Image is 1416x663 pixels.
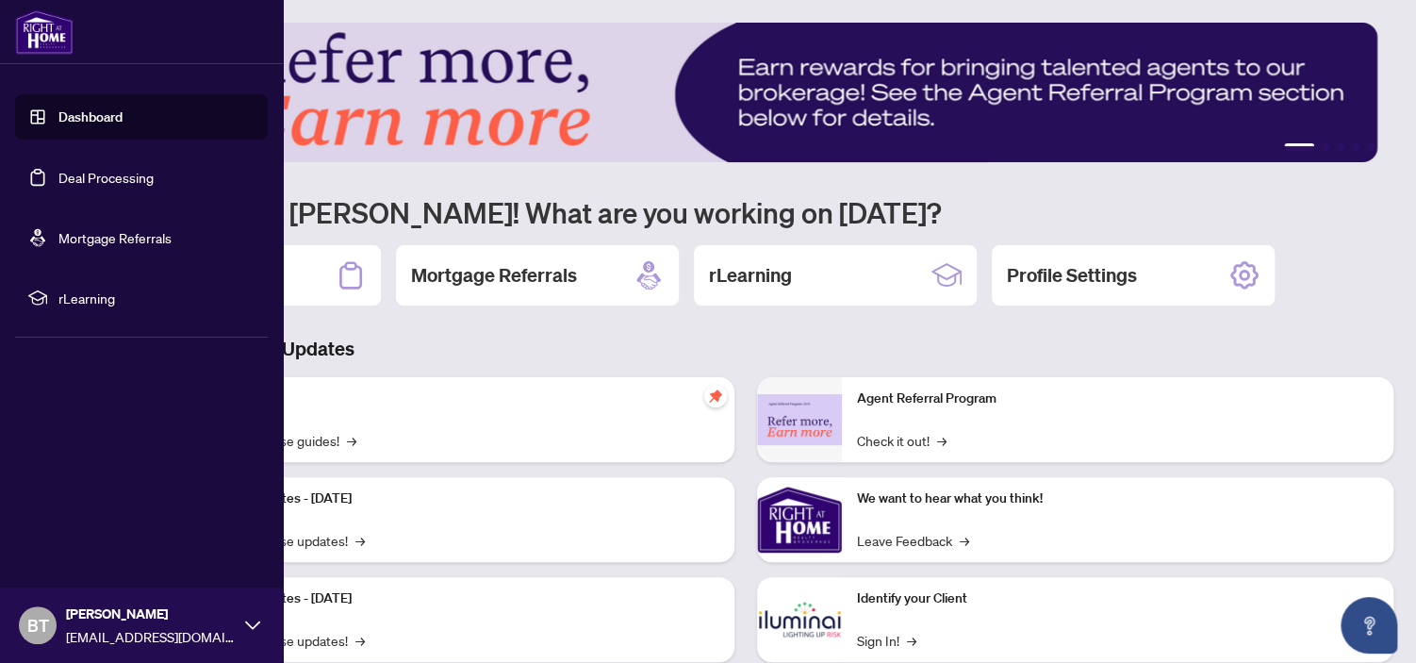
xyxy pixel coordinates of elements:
[355,530,365,551] span: →
[58,229,172,246] a: Mortgage Referrals
[857,530,969,551] a: Leave Feedback→
[757,394,842,446] img: Agent Referral Program
[757,477,842,562] img: We want to hear what you think!
[58,108,123,125] a: Dashboard
[1341,597,1397,654] button: Open asap
[960,530,969,551] span: →
[411,262,577,289] h2: Mortgage Referrals
[857,389,1378,409] p: Agent Referral Program
[757,577,842,662] img: Identify your Client
[709,262,792,289] h2: rLearning
[198,588,719,609] p: Platform Updates - [DATE]
[857,588,1378,609] p: Identify your Client
[1284,143,1314,151] button: 1
[1322,143,1329,151] button: 2
[58,288,255,308] span: rLearning
[58,169,154,186] a: Deal Processing
[15,9,74,55] img: logo
[857,489,1378,509] p: We want to hear what you think!
[355,630,365,651] span: →
[857,630,916,651] a: Sign In!→
[1352,143,1359,151] button: 4
[1007,262,1137,289] h2: Profile Settings
[66,604,236,624] span: [PERSON_NAME]
[98,336,1393,362] h3: Brokerage & Industry Updates
[907,630,916,651] span: →
[347,430,356,451] span: →
[1337,143,1344,151] button: 3
[98,23,1377,162] img: Slide 0
[27,612,49,638] span: BT
[198,489,719,509] p: Platform Updates - [DATE]
[66,626,236,647] span: [EMAIL_ADDRESS][DOMAIN_NAME]
[857,430,947,451] a: Check it out!→
[198,389,719,409] p: Self-Help
[1367,143,1375,151] button: 5
[704,385,727,407] span: pushpin
[937,430,947,451] span: →
[98,194,1393,230] h1: Welcome back [PERSON_NAME]! What are you working on [DATE]?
